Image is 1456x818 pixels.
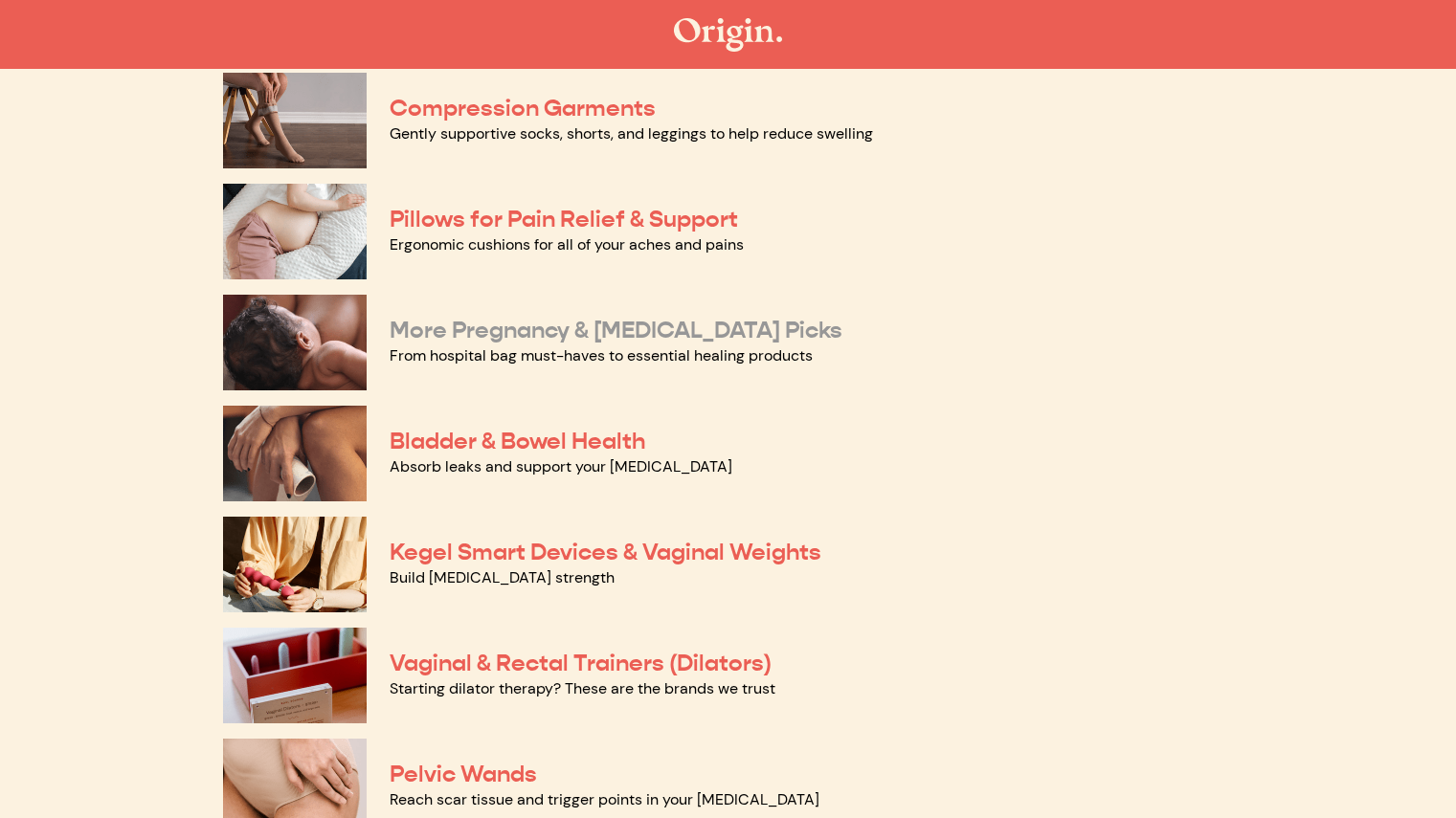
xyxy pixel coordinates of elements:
[390,789,819,809] a: Reach scar tissue and trigger points in your [MEDICAL_DATA]
[223,295,367,390] img: More Pregnancy & Postpartum Picks
[390,456,732,476] a: Absorb leaks and support your [MEDICAL_DATA]
[390,760,537,788] a: Pelvic Wands
[390,538,821,566] a: Kegel Smart Devices & Vaginal Weights
[390,567,615,587] a: Build [MEDICAL_DATA] strength
[390,205,738,233] a: Pillows for Pain Relief & Support
[674,18,782,52] img: The Origin Shop
[390,427,645,455] a: Bladder & Bowel Health
[223,184,367,279] img: Pillows for Pain Relief & Support
[223,628,367,723] img: Vaginal & Rectal Trainers (Dilators)
[223,406,367,501] img: Bladder & Bowel Health
[390,234,744,254] a: Ergonomic cushions for all of your aches and pains
[223,73,367,168] img: Compression Garments
[390,316,842,344] a: More Pregnancy & [MEDICAL_DATA] Picks
[390,678,775,698] a: Starting dilator therapy? These are the brands we trust
[390,345,813,365] a: From hospital bag must-haves to essential healing products
[390,649,772,677] a: Vaginal & Rectal Trainers (Dilators)
[390,123,873,144] a: Gently supportive socks, shorts, and leggings to help reduce swelling
[223,517,367,612] img: Kegel Smart Devices & Vaginal Weights
[390,94,656,122] a: Compression Garments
